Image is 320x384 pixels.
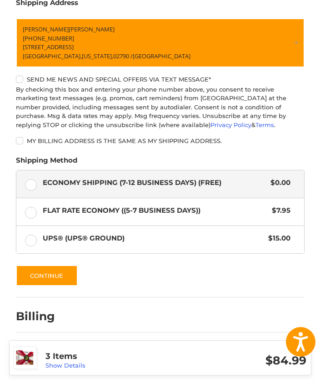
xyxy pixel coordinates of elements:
[268,205,291,216] span: $7.95
[255,121,274,128] a: Terms
[16,155,77,170] legend: Shipping Method
[16,76,305,83] label: Send me news and special offers via text message*
[45,362,85,369] a: Show Details
[45,351,176,362] h3: 3 Items
[16,18,305,67] a: Enter or select a different address
[43,178,266,188] span: Economy Shipping (7-12 Business Days) (Free)
[210,121,251,128] a: Privacy Policy
[23,25,69,33] span: [PERSON_NAME]
[69,25,115,33] span: [PERSON_NAME]
[43,205,268,216] span: Flat Rate Economy ((5-7 Business Days))
[264,233,291,244] span: $15.00
[43,233,264,244] span: UPS® (UPS® Ground)
[266,178,291,188] span: $0.00
[23,43,74,51] span: [STREET_ADDRESS]
[16,137,305,144] label: My billing address is the same as my shipping address.
[176,353,306,368] h3: $84.99
[133,52,190,60] span: [GEOGRAPHIC_DATA]
[23,52,82,60] span: [GEOGRAPHIC_DATA],
[113,52,133,60] span: 02790 /
[16,309,69,323] h2: Billing
[16,85,305,130] div: By checking this box and entering your phone number above, you consent to receive marketing text ...
[16,265,78,286] button: Continue
[14,347,36,369] img: Bridgestone Tour B RX Yellow Golf Balls - Prior Generation
[82,52,113,60] span: [US_STATE],
[23,34,74,42] span: [PHONE_NUMBER]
